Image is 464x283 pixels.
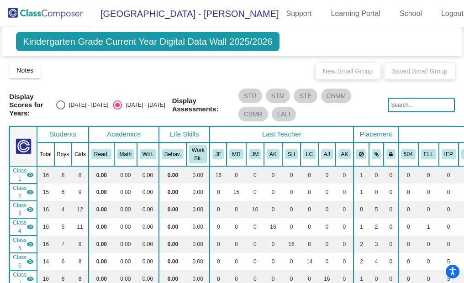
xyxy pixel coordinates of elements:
td: 0.00 [159,201,186,218]
td: 0 [282,183,301,201]
mat-chip: LALI [272,107,296,121]
td: 2 [353,253,369,270]
td: 0 [336,183,354,201]
td: 0.00 [137,253,159,270]
td: 3 [369,236,384,253]
td: 16 [246,201,264,218]
button: AJ [321,149,333,159]
td: 0.00 [186,166,210,183]
td: 0.00 [114,201,137,218]
td: 16 [210,166,227,183]
td: 0 [264,166,282,183]
mat-chip: STR [238,89,262,103]
td: 0 [301,166,318,183]
td: 0 [264,183,282,201]
td: 0 [418,183,439,201]
td: 0 [439,183,459,201]
td: 0 [336,218,354,236]
td: 0 [418,201,439,218]
th: Keep with teacher [384,142,398,166]
th: Individualized Education Plan [439,142,459,166]
td: 11 [72,218,89,236]
td: 5 [369,201,384,218]
td: Megan Russell - Russell [10,183,37,201]
td: 0.00 [159,183,186,201]
td: 0 [384,236,398,253]
td: 5 [439,253,459,270]
td: 0 [384,183,398,201]
td: 5 [54,218,72,236]
th: Life Skills [159,126,210,142]
a: Learning Portal [324,6,388,21]
td: 0 [369,183,384,201]
td: 6 [54,183,72,201]
button: AK [267,149,279,159]
td: 0.00 [89,253,114,270]
td: Ashleigh Kaufman - No Class Name [10,218,37,236]
span: Class 2 [13,184,26,200]
mat-icon: visibility [26,258,34,265]
td: 0 [384,201,398,218]
td: 0 [418,236,439,253]
td: 0.00 [159,236,186,253]
td: 0 [282,166,301,183]
td: 0 [439,201,459,218]
th: Keep with students [369,142,384,166]
td: 16 [37,236,54,253]
td: 1 [353,183,369,201]
td: 0.00 [114,253,137,270]
td: 1 [418,218,439,236]
span: [GEOGRAPHIC_DATA] - [PERSON_NAME] [91,6,279,21]
th: Total [37,142,54,166]
td: 0 [336,253,354,270]
td: 0 [439,218,459,236]
td: 0 [318,218,336,236]
td: 0 [418,166,439,183]
button: SH [285,149,298,159]
td: Jackie Fodor - No Class Name [10,166,37,183]
a: Support [279,6,319,21]
div: [DATE] - [DATE] [122,101,165,109]
th: 504 Plan [398,142,418,166]
td: 0 [369,166,384,183]
td: 0 [439,166,459,183]
td: 0 [318,183,336,201]
button: LC [303,149,316,159]
button: ELL [421,149,436,159]
td: 0 [384,166,398,183]
td: 0 [210,253,227,270]
td: 0 [246,236,264,253]
td: 0 [227,201,246,218]
mat-icon: visibility [26,189,34,196]
span: Display Scores for Years: [9,93,49,117]
td: 0.00 [89,201,114,218]
td: 2 [369,218,384,236]
mat-radio-group: Select an option [56,100,165,110]
th: Academics [89,126,159,142]
td: 0 [210,218,227,236]
mat-icon: visibility [26,275,34,283]
span: Class 4 [13,219,26,235]
td: 0 [227,253,246,270]
td: 0.00 [137,236,159,253]
td: 16 [37,201,54,218]
td: 0.00 [89,166,114,183]
td: 0.00 [137,201,159,218]
mat-chip: STM [266,89,290,103]
td: 0 [282,253,301,270]
td: 0 [227,218,246,236]
td: 1 [353,218,369,236]
td: 0 [246,183,264,201]
td: 12 [72,201,89,218]
td: 0.00 [137,218,159,236]
td: 0 [439,236,459,253]
td: 0.00 [114,236,137,253]
th: Jackie Fodor [210,142,227,166]
button: 504 [401,149,416,159]
td: 0 [264,201,282,218]
th: Girls [72,142,89,166]
td: 0 [227,236,246,253]
th: Leah Crow [301,142,318,166]
td: 8 [72,166,89,183]
td: 16 [37,166,54,183]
